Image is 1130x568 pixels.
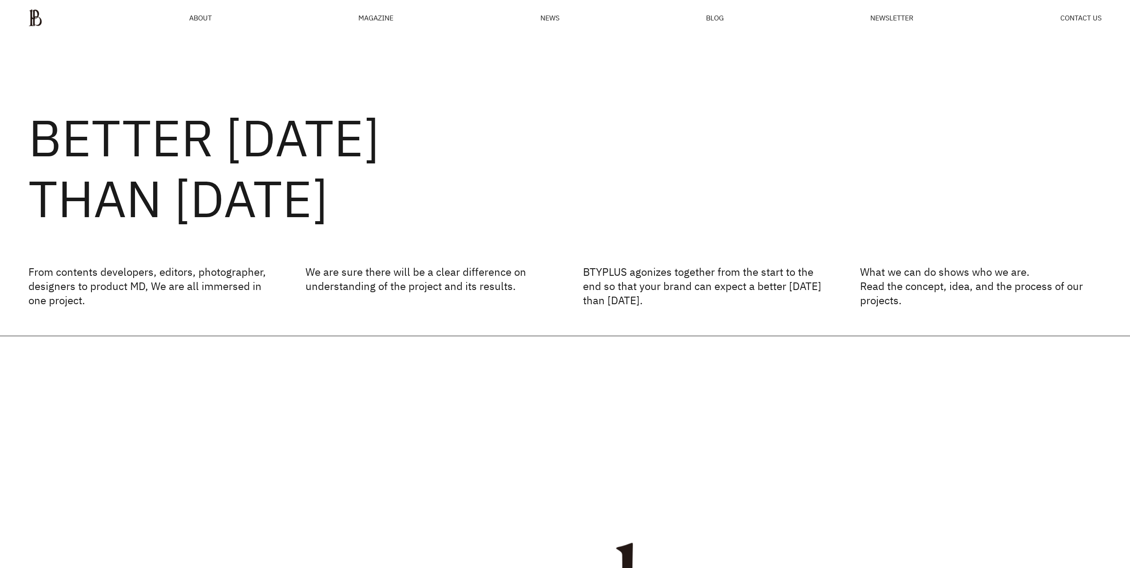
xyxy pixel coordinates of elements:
p: BTYPLUS agonizes together from the start to the end so that your brand can expect a better [DATE]... [583,265,825,307]
a: BLOG [706,14,724,21]
a: CONTACT US [1060,14,1102,21]
div: MAGAZINE [358,14,393,21]
img: ba379d5522eb3.png [28,9,42,27]
p: From contents developers, editors, photographer, designers to product MD, We are all immersed in ... [28,265,270,307]
p: What we can do shows who we are. Read the concept, idea, and the process of our projects. [860,265,1102,307]
a: ABOUT [189,14,212,21]
a: NEWS [540,14,559,21]
p: We are sure there will be a clear difference on understanding of the project and its results. [305,265,547,307]
a: NEWSLETTER [870,14,913,21]
h2: BETTER [DATE] THAN [DATE] [28,107,1102,229]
